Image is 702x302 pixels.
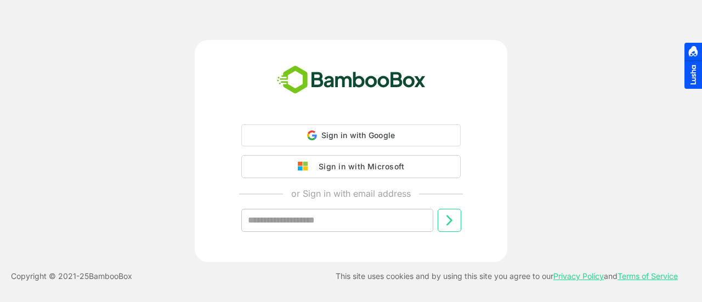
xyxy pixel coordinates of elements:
p: This site uses cookies and by using this site you agree to our and [336,270,678,283]
span: Sign in with Google [321,130,395,140]
p: Copyright © 2021- 25 BambooBox [11,270,132,283]
p: or Sign in with email address [291,187,411,200]
a: Privacy Policy [553,271,604,281]
img: google [298,162,313,172]
div: Sign in with Google [241,124,461,146]
img: bamboobox [271,62,432,98]
a: Terms of Service [618,271,678,281]
button: Sign in with Microsoft [241,155,461,178]
div: Sign in with Microsoft [313,159,404,174]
